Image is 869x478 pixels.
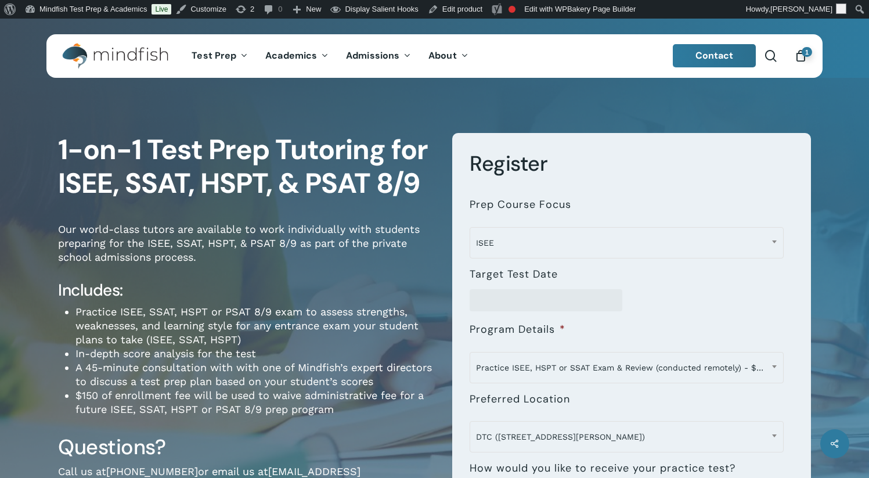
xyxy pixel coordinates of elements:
[470,323,565,336] label: Program Details
[470,198,571,211] label: Prep Course Focus
[192,49,236,62] span: Test Prep
[337,51,420,61] a: Admissions
[470,393,570,406] label: Preferred Location
[470,352,784,383] span: Practice ISEE, HSPT or SSAT Exam & Review (conducted remotely) - $250
[58,434,435,461] h3: Questions?
[470,355,783,380] span: Practice ISEE, HSPT or SSAT Exam & Review (conducted remotely) - $250
[257,51,337,61] a: Academics
[794,49,807,62] a: Cart
[346,49,399,62] span: Admissions
[106,465,198,477] a: [PHONE_NUMBER]
[46,34,823,78] header: Main Menu
[75,389,435,416] li: $150 of enrollment fee will be used to waive administrative fee for a future ISEE, SSAT, HSPT or ...
[509,6,515,13] div: Focus keyphrase not set
[265,49,317,62] span: Academics
[75,361,435,389] li: A 45-minute consultation with with one of Mindfish’s expert directors to discuss a test prep plan...
[695,49,734,62] span: Contact
[420,51,477,61] a: About
[470,425,783,449] span: DTC (7950 E. Prentice Ave.)
[428,49,457,62] span: About
[152,4,171,15] a: Live
[606,392,853,462] iframe: Chatbot
[470,268,558,281] label: Target Test Date
[770,5,832,13] span: [PERSON_NAME]
[183,34,477,78] nav: Main Menu
[75,305,435,347] li: Practice ISEE, SSAT, HSPT or PSAT 8/9 exam to assess strengths, weaknesses, and learning style fo...
[802,47,812,57] span: 1
[58,222,435,280] p: Our world-class tutors are available to work individually with students preparing for the ISEE, S...
[58,133,435,200] h1: 1-on-1 Test Prep Tutoring for ISEE, SSAT, HSPT, & PSAT 8/9
[673,44,756,67] a: Contact
[183,51,257,61] a: Test Prep
[75,347,435,361] li: In-depth score analysis for the test
[470,462,735,475] label: How would you like to receive your practice test?
[470,150,793,177] h3: Register
[470,231,783,255] span: ISEE
[58,280,435,301] h4: Includes:
[470,227,784,258] span: ISEE
[470,421,784,452] span: DTC (7950 E. Prentice Ave.)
